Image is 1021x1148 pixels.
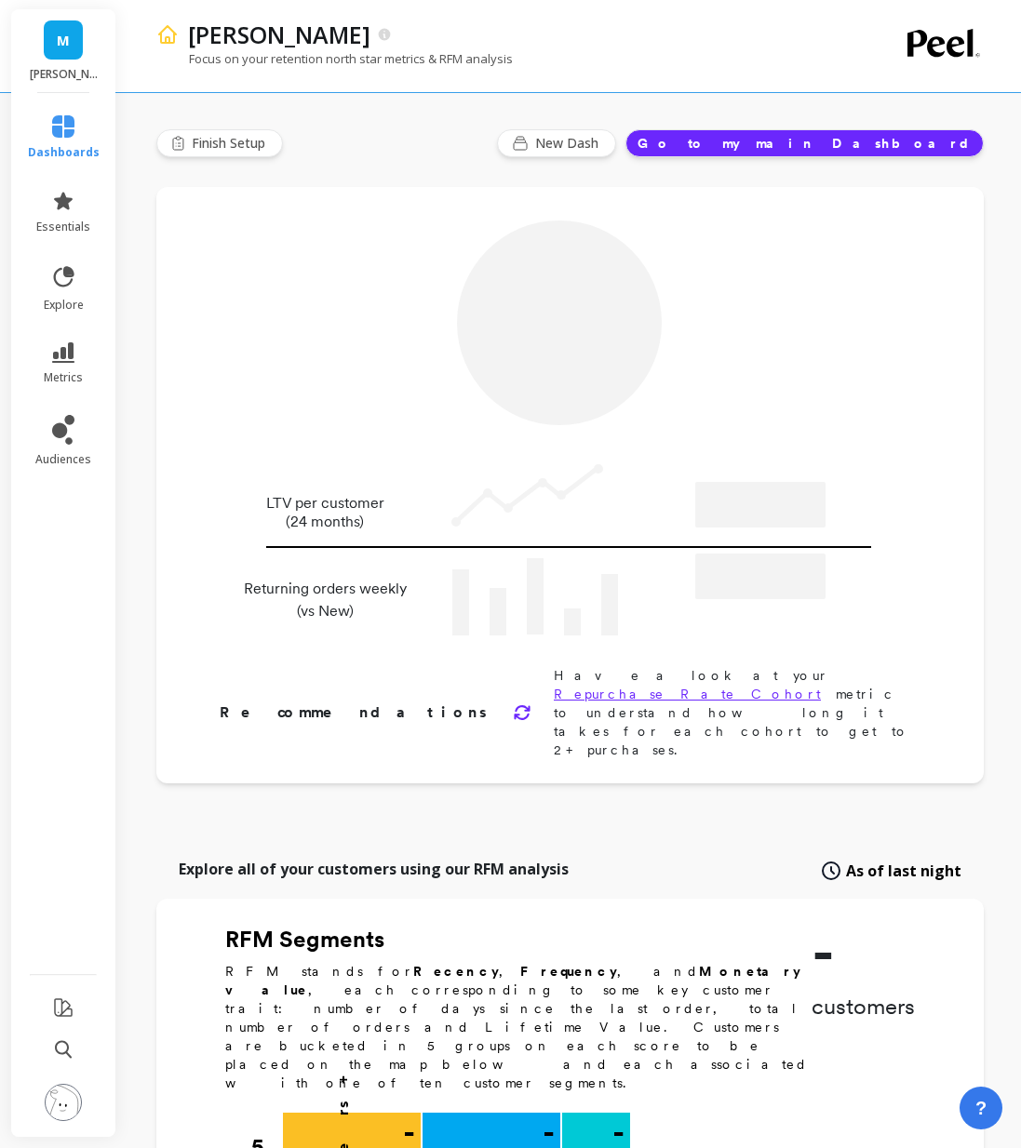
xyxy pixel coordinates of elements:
p: - [612,1118,625,1148]
span: metrics [44,370,83,385]
a: Repurchase Rate Cohort [554,687,821,701]
b: Frequency [520,964,617,979]
p: LTV per customer (24 months) [238,494,412,531]
span: M [57,30,70,51]
p: Have a look at your metric to understand how long it takes for each cohort to get to 2+ purchases. [554,666,924,759]
span: New Dash [535,134,604,153]
span: essentials [36,220,90,234]
span: ? [975,1095,987,1121]
h2: RFM Segments [225,925,812,954]
p: customers [812,992,915,1021]
p: Focus on your retention north star metrics & RFM analysis [156,50,513,67]
p: - [403,1118,415,1148]
span: explore [44,298,84,313]
button: Go to my main Dashboard [625,129,984,157]
button: New Dash [497,129,616,157]
p: Explore all of your customers using our RFM analysis [179,858,569,880]
span: Finish Setup [192,134,271,153]
button: Finish Setup [156,129,283,157]
p: RFM stands for , , and , each corresponding to some key customer trait: number of days since the ... [225,962,812,1092]
span: audiences [35,452,91,467]
button: ? [960,1087,1002,1129]
img: header icon [156,23,179,46]
span: As of last night [846,860,961,882]
p: maude [30,67,98,82]
span: dashboards [28,145,100,160]
img: profile picture [45,1084,82,1121]
b: Recency [413,964,499,979]
p: Recommendations [220,701,490,724]
p: Returning orders weekly (vs New) [238,578,412,622]
p: maude [188,19,370,50]
p: - [812,925,915,981]
p: - [543,1118,555,1148]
